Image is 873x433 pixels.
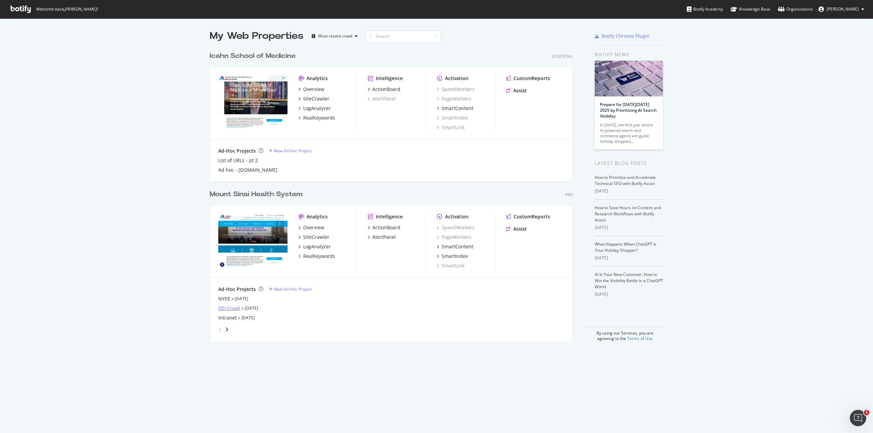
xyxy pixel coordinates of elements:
div: grid [210,43,578,341]
div: Activation [445,75,469,82]
a: SmartContent [437,243,473,250]
a: Icahn School of Medicine [210,51,298,61]
a: LogAnalyzer [298,243,331,250]
img: Prepare for Black Friday 2025 by Prioritizing AI Search Visibility [595,61,663,96]
div: AlertPanel [372,234,396,241]
div: My Web Properties [210,29,304,43]
div: Mount Sinai Health System [210,189,302,199]
a: Assist [506,87,527,94]
div: Activation [445,213,469,220]
a: CustomReports [506,75,550,82]
div: SmartContent [442,105,473,112]
div: New Ad-Hoc Project [274,286,312,292]
div: CustomReports [514,75,550,82]
div: CustomReports [514,213,550,220]
div: Most recent crawl [318,34,352,38]
div: SmartIndex [442,253,468,260]
div: Overview [303,86,324,93]
iframe: Intercom live chat [850,410,866,426]
a: ActionBoard [368,224,400,231]
div: SmartLink [437,124,464,131]
div: Overview [303,224,324,231]
div: Ad-Hoc Projects [218,286,256,293]
div: ActionBoard [372,86,400,93]
a: Prepare for [DATE][DATE] 2025 by Prioritizing AI Search Visibility [600,102,657,119]
div: Analytics [307,213,328,220]
div: LogAnalyzer [303,243,331,250]
a: Ad hoc - [DOMAIN_NAME] [218,167,278,173]
a: SmartIndex [437,253,468,260]
div: SmartContent [442,243,473,250]
a: AlertPanel [368,234,396,241]
div: Essential [552,53,573,59]
div: Latest Blog Posts [595,159,663,167]
img: mountsinai.org [218,213,287,268]
a: RealKeywords [298,253,335,260]
a: DEI Crawl [218,305,240,312]
a: [DATE] [235,296,248,301]
div: SiteCrawler [303,95,329,102]
a: Terms of Use [627,336,653,341]
div: SmartLink [437,262,464,269]
a: SpeedWorkers [437,224,475,231]
div: Intelligence [376,75,403,82]
div: [DATE] [595,255,663,261]
a: PageWorkers [437,95,471,102]
div: Botify Academy [687,6,723,13]
a: AlertPanel [368,95,396,102]
div: angle-right [224,326,229,333]
a: ActionBoard [368,86,400,93]
div: RealKeywords [303,114,335,121]
a: Botify Chrome Plugin [595,33,650,40]
span: Mia Nina Rosario [827,6,859,12]
a: New Ad-Hoc Project [269,148,312,154]
a: CustomReports [506,213,550,220]
a: SiteCrawler [298,234,329,241]
button: Most recent crawl [309,31,360,42]
img: icahn.mssm.edu [218,75,287,130]
a: List of URLs - pt 2 [218,157,258,164]
div: Pro [565,192,573,198]
span: Welcome back, [PERSON_NAME] ! [36,6,98,12]
a: AI Is Your New Customer: How to Win the Visibility Battle in a ChatGPT World [595,272,663,290]
div: [DATE] [595,188,663,194]
a: New Ad-Hoc Project [269,286,312,292]
a: PageWorkers [437,234,471,241]
a: LogAnalyzer [298,105,331,112]
a: SmartIndex [437,114,468,121]
div: In [DATE], the first year where AI-powered search and commerce agents will guide holiday shoppers… [600,122,658,144]
a: SpeedWorkers [437,86,475,93]
div: angle-left [216,324,224,335]
a: How to Prioritize and Accelerate Technical SEO with Botify Assist [595,174,656,186]
input: Search [366,30,441,42]
a: SiteCrawler [298,95,329,102]
a: What Happens When ChatGPT Is Your Holiday Shopper? [595,241,656,253]
div: NYEE [218,295,230,302]
a: Mount Sinai Health System [210,189,305,199]
div: New Ad-Hoc Project [274,148,312,154]
a: [DATE] [241,315,255,321]
div: Botify Chrome Plugin [602,33,650,40]
a: [DATE] [245,305,258,311]
div: Intelligence [376,213,403,220]
div: Icahn School of Medicine [210,51,296,61]
button: [PERSON_NAME] [813,4,870,15]
div: [DATE] [595,291,663,297]
div: SiteCrawler [303,234,329,241]
div: By using our Services, you are agreeing to the [586,327,663,341]
span: 1 [864,410,869,415]
div: Organizations [778,6,813,13]
a: Assist [506,226,527,232]
a: Overview [298,86,324,93]
div: Knowledge Base [730,6,770,13]
a: Intranet [218,314,237,321]
div: Assist [513,226,527,232]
